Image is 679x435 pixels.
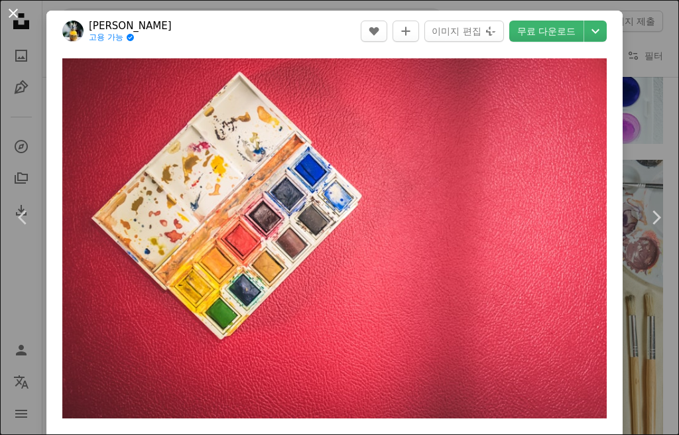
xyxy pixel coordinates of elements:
img: Steve Johnson의 프로필로 이동 [62,21,84,42]
a: [PERSON_NAME] [89,19,172,32]
img: 흰색, 파란색, 갈색 꽃 벽 장식 [62,58,607,418]
a: 무료 다운로드 [509,21,584,42]
a: 고용 가능 [89,32,172,43]
button: 이미지 편집 [424,21,503,42]
button: 다운로드 크기 선택 [584,21,607,42]
button: 컬렉션에 추가 [393,21,419,42]
a: 다음 [633,154,679,281]
button: 이 이미지 확대 [62,58,607,418]
button: 좋아요 [361,21,387,42]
